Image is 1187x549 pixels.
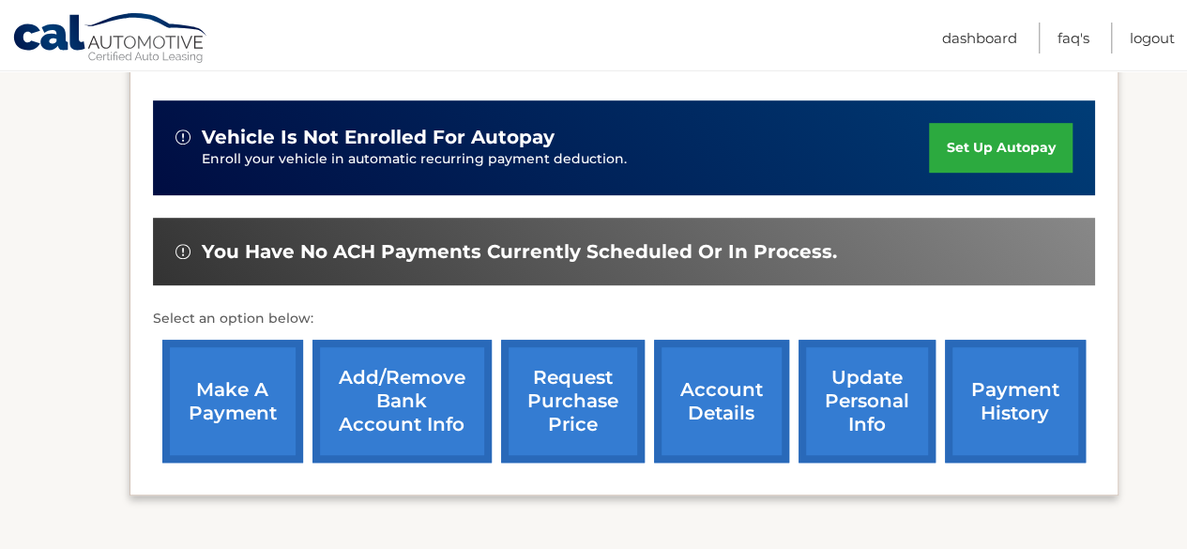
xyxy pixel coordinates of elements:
[202,240,837,264] span: You have no ACH payments currently scheduled or in process.
[202,126,555,149] span: vehicle is not enrolled for autopay
[312,340,492,463] a: Add/Remove bank account info
[162,340,303,463] a: make a payment
[799,340,936,463] a: update personal info
[1130,23,1175,53] a: Logout
[153,308,1095,330] p: Select an option below:
[12,12,209,67] a: Cal Automotive
[202,149,930,170] p: Enroll your vehicle in automatic recurring payment deduction.
[501,340,645,463] a: request purchase price
[942,23,1017,53] a: Dashboard
[175,244,190,259] img: alert-white.svg
[945,340,1086,463] a: payment history
[1058,23,1089,53] a: FAQ's
[175,130,190,145] img: alert-white.svg
[929,123,1072,173] a: set up autopay
[654,340,789,463] a: account details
